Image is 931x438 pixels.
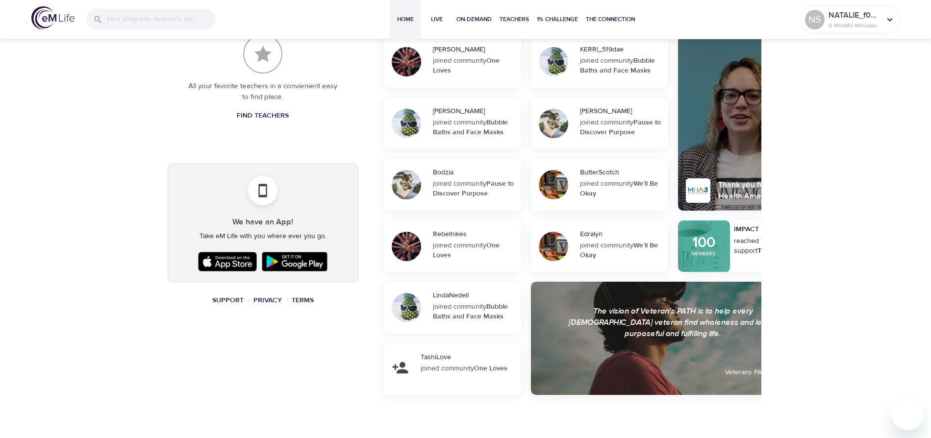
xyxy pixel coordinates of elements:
[474,364,507,373] strong: One Loves
[433,291,517,300] div: LindaNedell
[212,296,244,305] a: Support
[248,294,250,307] li: ·
[433,56,500,75] strong: One Loves
[233,107,293,125] a: Find Teachers
[433,229,517,239] div: Rebelhikes
[892,399,923,430] iframe: Button to launch messaging window
[433,302,515,321] div: joined community
[433,302,508,321] strong: Bubble Baths and Face Masks
[176,231,350,242] p: Take eM Life with you where ever you go.
[829,9,881,21] p: NATALIE_f0751d
[580,241,662,260] div: joined community
[580,179,658,198] strong: We’ll Be Okay
[107,9,216,30] input: Find programs, teachers, etc...
[580,168,664,177] div: ButterScotch
[433,56,515,75] div: joined community
[586,14,635,24] span: The Connection
[580,56,662,75] div: joined community
[433,45,517,54] div: [PERSON_NAME]
[580,106,664,116] div: [PERSON_NAME]
[692,250,716,257] p: Members
[286,294,288,307] li: ·
[433,118,508,137] strong: Bubble Baths and Face Masks
[433,241,500,260] strong: One Loves
[168,294,358,307] nav: breadcrumb
[566,306,780,340] div: The vision of Veteran’s PATH is to help every [DEMOGRAPHIC_DATA] veteran find wholeness and lead ...
[237,110,289,122] span: Find Teachers
[31,6,75,29] img: logo
[433,241,515,260] div: joined community
[425,14,449,24] span: Live
[580,118,662,137] div: joined community
[725,367,770,377] div: Veterans PATH
[580,56,655,75] strong: Bubble Baths and Face Masks
[433,118,515,137] div: joined community
[253,296,282,305] a: Privacy
[394,14,417,24] span: Home
[433,106,517,116] div: [PERSON_NAME]
[734,224,811,234] div: IMPACT
[259,249,330,274] img: Google Play Store
[421,364,515,373] div: joined community
[692,235,715,250] p: 100
[196,249,259,274] img: Apple App Store
[433,179,515,198] div: joined community
[718,179,807,202] div: Thank you from Mental Health America.
[580,241,658,260] strong: We’ll Be Okay
[500,14,529,24] span: Teachers
[580,45,664,54] div: KERRI_519dae
[292,296,314,305] a: Terms
[580,118,661,137] strong: Pause to Discover Purpose
[456,14,492,24] span: On-Demand
[433,168,517,177] div: Bodzia
[243,34,282,73] img: Favorite Teachers
[805,10,825,29] div: NS
[433,179,514,198] strong: Pause to Discover Purpose
[537,14,578,24] span: 1% Challenge
[829,21,881,30] p: 0 Mindful Minutes
[421,352,517,362] div: TashiLove
[734,236,811,256] div: reached 100 members to support
[580,179,662,198] div: joined community
[176,217,350,227] h5: We have an App!
[187,81,339,103] p: All your favorite teachers in a convienient easy to find place.
[580,229,664,239] div: Edralyn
